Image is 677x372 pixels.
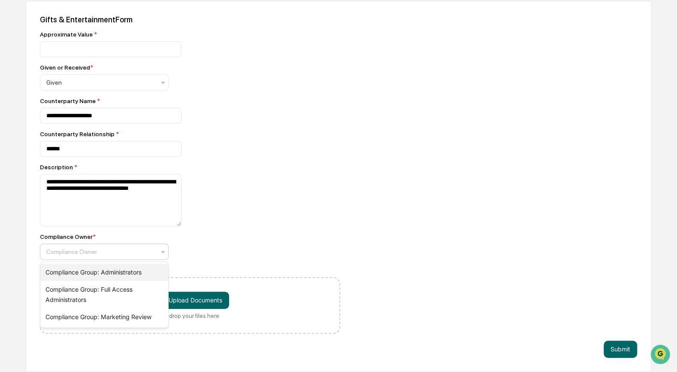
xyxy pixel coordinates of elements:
[9,125,15,132] div: 🔎
[40,31,340,38] div: Approximate Value
[71,108,106,117] span: Attestations
[5,121,57,137] a: 🔎Data Lookup
[9,109,15,116] div: 🖐️
[9,66,24,81] img: 1746055101610-c473b297-6a78-478c-a979-82029cc54cd1
[40,308,168,326] div: Compliance Group: Marketing Review
[29,66,141,74] div: Start new chat
[146,68,156,79] button: Start new chat
[62,109,69,116] div: 🗄️
[40,281,168,308] div: Compliance Group: Full Access Administrators
[151,292,229,309] button: Or drop your files here
[40,267,340,274] div: Supporting Documents
[17,108,55,117] span: Preclearance
[40,233,96,240] div: Compliance Owner
[40,264,168,281] div: Compliance Group: Administrators
[17,125,54,133] span: Data Lookup
[650,344,673,367] iframe: Open customer support
[60,145,104,152] a: Powered byPylon
[40,98,340,104] div: Counterparty Name
[9,18,156,32] p: How can we help?
[85,146,104,152] span: Pylon
[59,105,110,120] a: 🗄️Attestations
[161,312,219,319] div: Or drop your files here
[40,164,340,171] div: Description
[40,64,93,71] div: Given or Received
[29,74,109,81] div: We're available if you need us!
[40,15,637,24] div: Gifts & Entertainment Form
[40,131,340,137] div: Counterparty Relationship
[604,341,637,358] button: Submit
[5,105,59,120] a: 🖐️Preclearance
